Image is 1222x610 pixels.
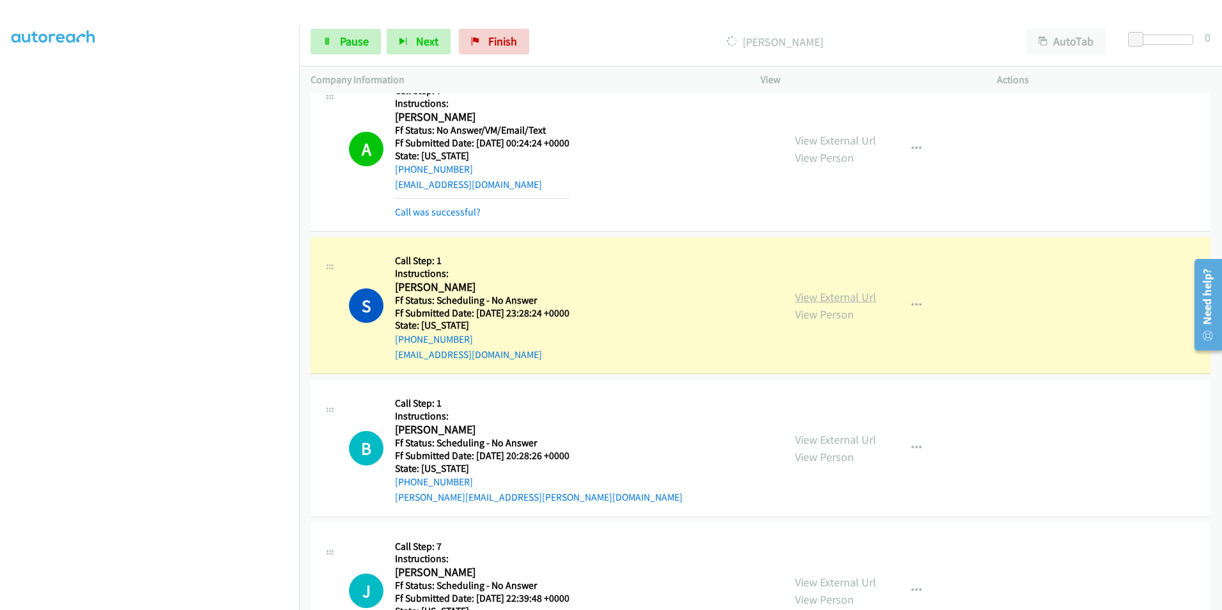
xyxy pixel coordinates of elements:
h5: Ff Status: Scheduling - No Answer [395,579,612,592]
a: Pause [311,29,381,54]
h5: Instructions: [395,267,569,280]
h5: Call Step: 1 [395,397,683,410]
div: Delay between calls (in seconds) [1134,35,1193,45]
a: [PERSON_NAME][EMAIL_ADDRESS][PERSON_NAME][DOMAIN_NAME] [395,491,683,503]
a: View Person [795,150,854,165]
a: View External Url [795,290,876,304]
h5: Ff Submitted Date: [DATE] 00:24:24 +0000 [395,137,569,150]
h5: Call Step: 7 [395,540,612,553]
button: AutoTab [1026,29,1106,54]
a: [EMAIL_ADDRESS][DOMAIN_NAME] [395,178,542,191]
h5: State: [US_STATE] [395,150,569,162]
h5: Ff Status: No Answer/VM/Email/Text [395,124,569,137]
div: 0 [1205,29,1210,46]
a: View External Url [795,575,876,590]
span: Next [416,34,438,49]
p: [PERSON_NAME] [546,33,1003,51]
a: View Person [795,450,854,464]
iframe: Dialpad [12,1,299,608]
span: Finish [488,34,517,49]
button: Next [387,29,451,54]
h5: State: [US_STATE] [395,319,569,332]
a: View Person [795,307,854,322]
h5: Instructions: [395,97,569,110]
a: View External Url [795,432,876,447]
h5: Instructions: [395,552,612,565]
h5: Ff Submitted Date: [DATE] 23:28:24 +0000 [395,307,569,320]
h5: Ff Status: Scheduling - No Answer [395,294,569,307]
a: View External Url [795,133,876,148]
h5: Call Step: 1 [395,254,569,267]
h2: [PERSON_NAME] [395,565,612,580]
h2: [PERSON_NAME] [395,110,569,125]
h2: [PERSON_NAME] [395,423,683,437]
h5: Ff Status: Scheduling - No Answer [395,437,683,450]
span: Pause [340,34,369,49]
h2: [PERSON_NAME] [395,280,569,295]
h1: A [349,132,383,166]
div: The call is yet to be attempted [349,574,383,608]
a: [PHONE_NUMBER] [395,163,473,175]
a: Finish [459,29,529,54]
h1: B [349,431,383,465]
h5: State: [US_STATE] [395,462,683,475]
h1: S [349,288,383,323]
p: Company Information [311,72,738,88]
a: [EMAIL_ADDRESS][DOMAIN_NAME] [395,348,542,361]
a: Call was successful? [395,206,481,218]
iframe: Resource Center [1185,254,1222,356]
h5: Ff Submitted Date: [DATE] 22:39:48 +0000 [395,592,612,605]
h5: Ff Submitted Date: [DATE] 20:28:26 +0000 [395,450,683,462]
a: View Person [795,592,854,607]
a: [PHONE_NUMBER] [395,333,473,345]
p: Actions [997,72,1210,88]
a: [PHONE_NUMBER] [395,476,473,488]
p: View [761,72,974,88]
h1: J [349,574,383,608]
h5: Instructions: [395,410,683,423]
